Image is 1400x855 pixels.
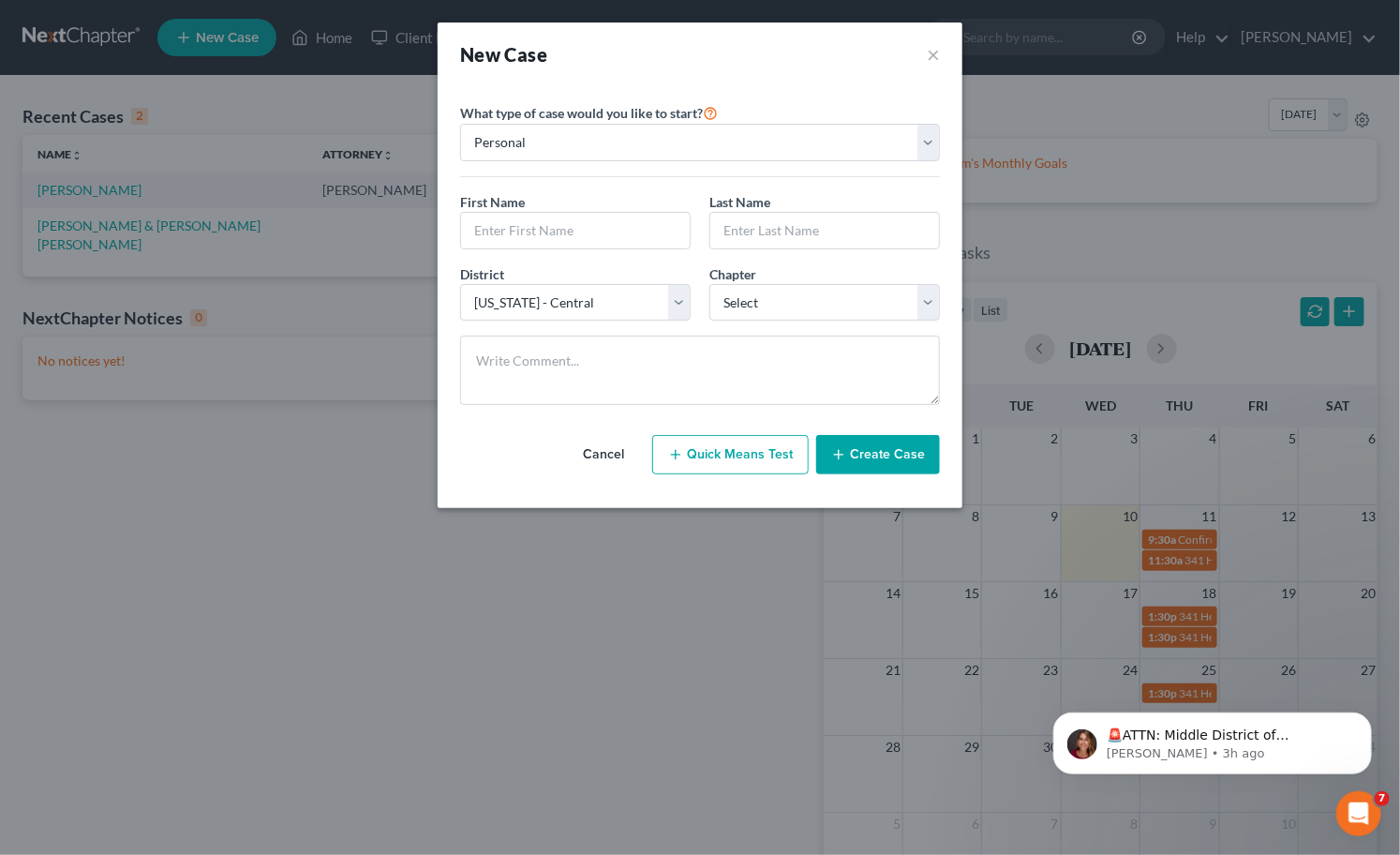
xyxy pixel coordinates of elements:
button: Quick Means Test [652,435,809,474]
button: Create Case [816,435,940,474]
input: Enter Last Name [710,213,939,248]
span: Chapter [709,266,756,282]
strong: New Case [460,43,547,66]
iframe: Intercom notifications message [1025,673,1400,804]
span: 7 [1375,791,1390,806]
button: Cancel [562,436,645,473]
label: What type of case would you like to start? [460,101,718,124]
span: District [460,266,504,282]
input: Enter First Name [461,213,690,248]
span: First Name [460,194,525,210]
span: Last Name [709,194,770,210]
button: × [927,41,940,67]
iframe: Intercom live chat [1336,791,1381,836]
